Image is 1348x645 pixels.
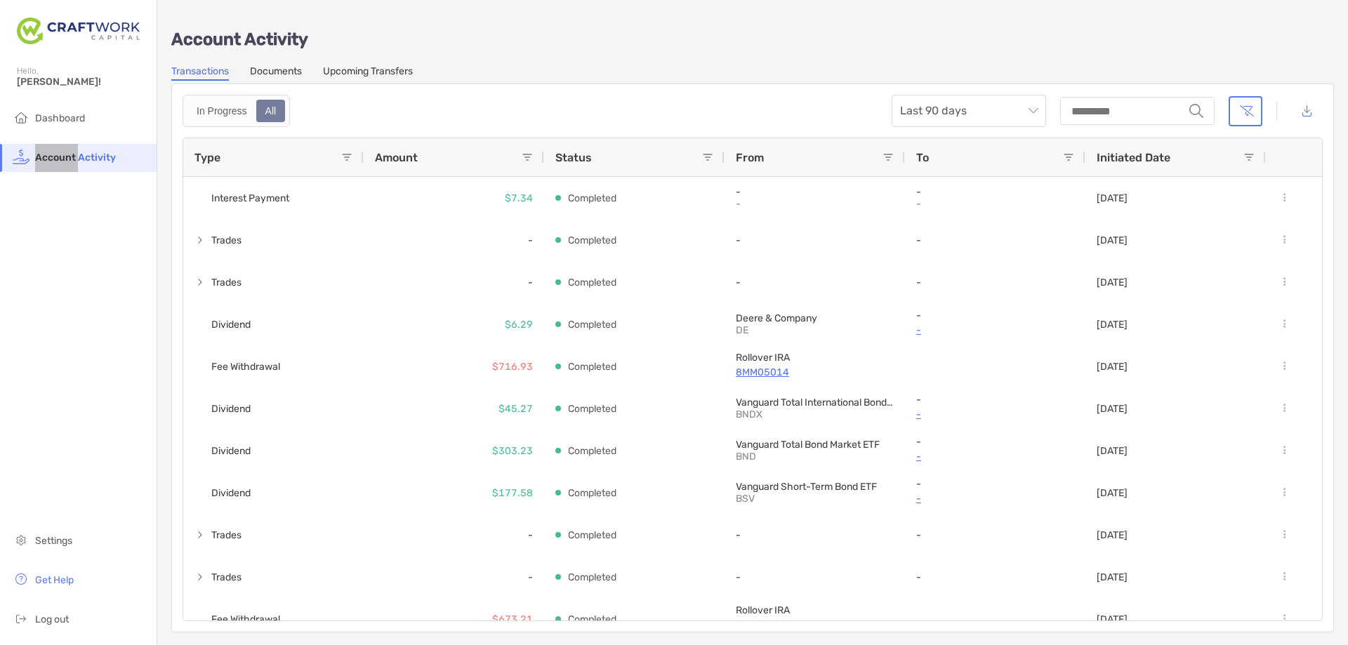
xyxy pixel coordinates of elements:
span: Fee Withdrawal [211,355,280,378]
p: $303.23 [492,442,533,460]
p: Completed [568,358,616,375]
p: $716.93 [492,358,533,375]
p: BNDX [736,408,834,420]
p: DE [736,324,834,336]
p: BSV [736,493,834,505]
p: - [916,186,1074,198]
span: Fee Withdrawal [211,608,280,631]
img: input icon [1189,104,1203,118]
a: Documents [250,65,302,81]
p: - [916,394,1074,406]
span: Settings [35,535,72,547]
img: activity icon [13,148,29,165]
a: - [916,406,1074,423]
div: - [364,261,544,303]
p: Vanguard Total Bond Market ETF [736,439,894,451]
a: - [916,490,1074,507]
p: - [916,448,1074,465]
span: Account Activity [35,152,116,164]
div: In Progress [189,101,255,121]
span: Trades [211,271,242,294]
p: [DATE] [1097,613,1128,625]
span: From [736,151,764,164]
p: - [916,234,1074,246]
p: Completed [568,526,616,544]
p: Completed [568,568,616,586]
p: Completed [568,400,616,418]
p: [DATE] [1097,403,1128,415]
p: Deere & Company [736,312,894,324]
div: - [364,219,544,261]
a: Transactions [171,65,229,81]
p: Vanguard Short-Term Bond ETF [736,481,894,493]
a: 8MM05014 [736,616,894,634]
span: Dashboard [35,112,85,124]
p: [DATE] [1097,192,1128,204]
span: [PERSON_NAME]! [17,76,148,88]
span: Dividend [211,481,251,505]
span: Amount [375,151,418,164]
p: [DATE] [1097,319,1128,331]
p: - [916,478,1074,490]
p: [DATE] [1097,234,1128,246]
p: - [736,198,834,210]
p: [DATE] [1097,361,1128,373]
p: $45.27 [498,400,533,418]
a: 8MM05014 [736,364,894,381]
p: Completed [568,189,616,207]
div: All [258,101,284,121]
div: - [364,514,544,556]
div: segmented control [183,95,290,127]
button: Clear filters [1229,96,1262,126]
p: Completed [568,232,616,249]
span: Last 90 days [900,95,1038,126]
span: Type [194,151,220,164]
span: Initiated Date [1097,151,1170,164]
img: household icon [13,109,29,126]
p: $6.29 [505,316,533,333]
div: - [364,556,544,598]
p: - [736,234,894,246]
p: Completed [568,316,616,333]
p: [DATE] [1097,445,1128,457]
p: [DATE] [1097,487,1128,499]
p: Account Activity [171,31,1334,48]
p: [DATE] [1097,277,1128,288]
span: Get Help [35,574,74,586]
p: - [736,571,894,583]
span: Trades [211,524,242,547]
a: - [916,321,1074,339]
span: Trades [211,229,242,252]
p: - [916,198,1015,210]
span: Dividend [211,397,251,420]
p: - [916,277,1074,288]
p: - [916,310,1074,321]
p: $7.34 [505,189,533,207]
p: - [916,436,1074,448]
p: Rollover IRA [736,604,894,616]
p: $673.21 [492,611,533,628]
p: Completed [568,484,616,502]
p: [DATE] [1097,529,1128,541]
span: Dividend [211,313,251,336]
p: [DATE] [1097,571,1128,583]
img: Zoe Logo [17,6,140,56]
p: - [916,571,1074,583]
p: Completed [568,611,616,628]
p: - [736,529,894,541]
span: Interest Payment [211,187,289,210]
p: Vanguard Total International Bond ETF [736,397,894,408]
p: - [916,529,1074,541]
img: get-help icon [13,571,29,587]
p: BND [736,451,834,463]
p: $177.58 [492,484,533,502]
p: Completed [568,442,616,460]
span: Status [555,151,592,164]
img: settings icon [13,531,29,548]
span: Dividend [211,439,251,463]
img: logout icon [13,610,29,627]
